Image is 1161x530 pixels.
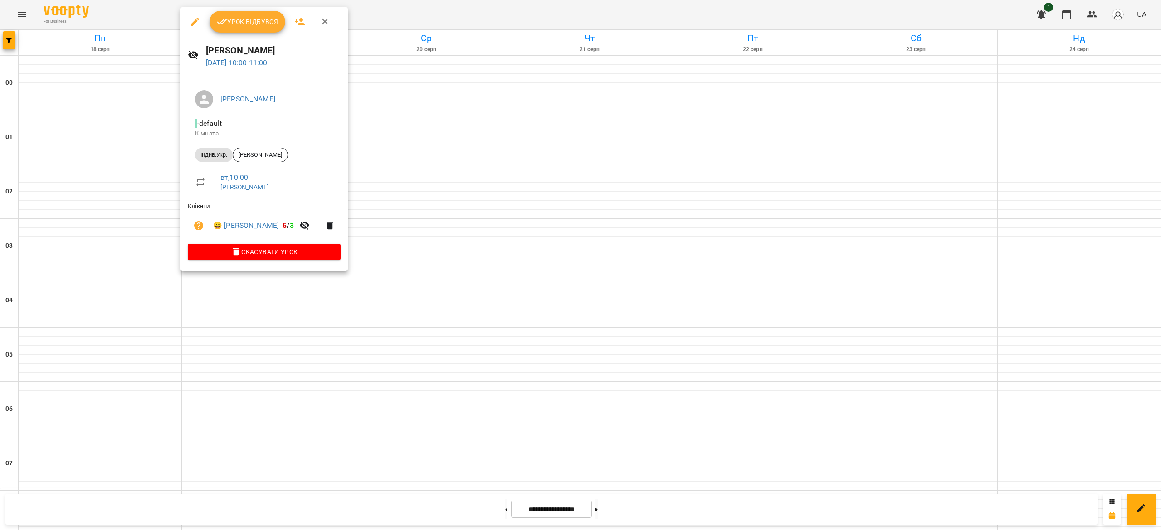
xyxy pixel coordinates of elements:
[283,221,293,230] b: /
[213,220,279,231] a: 😀 [PERSON_NAME]
[188,215,210,236] button: Візит ще не сплачено. Додати оплату?
[220,95,275,103] a: [PERSON_NAME]
[195,151,233,159] span: Індив.Укр.
[195,246,333,257] span: Скасувати Урок
[220,173,248,182] a: вт , 10:00
[283,221,287,230] span: 5
[195,129,333,138] p: Кімната
[206,43,341,58] h6: [PERSON_NAME]
[210,11,286,33] button: Урок відбувся
[220,183,269,191] a: [PERSON_NAME]
[233,151,288,159] span: [PERSON_NAME]
[188,244,341,260] button: Скасувати Урок
[233,148,288,162] div: [PERSON_NAME]
[195,119,224,128] span: - default
[217,16,278,27] span: Урок відбувся
[206,58,268,67] a: [DATE] 10:00-11:00
[290,221,294,230] span: 3
[188,202,341,244] ul: Клієнти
